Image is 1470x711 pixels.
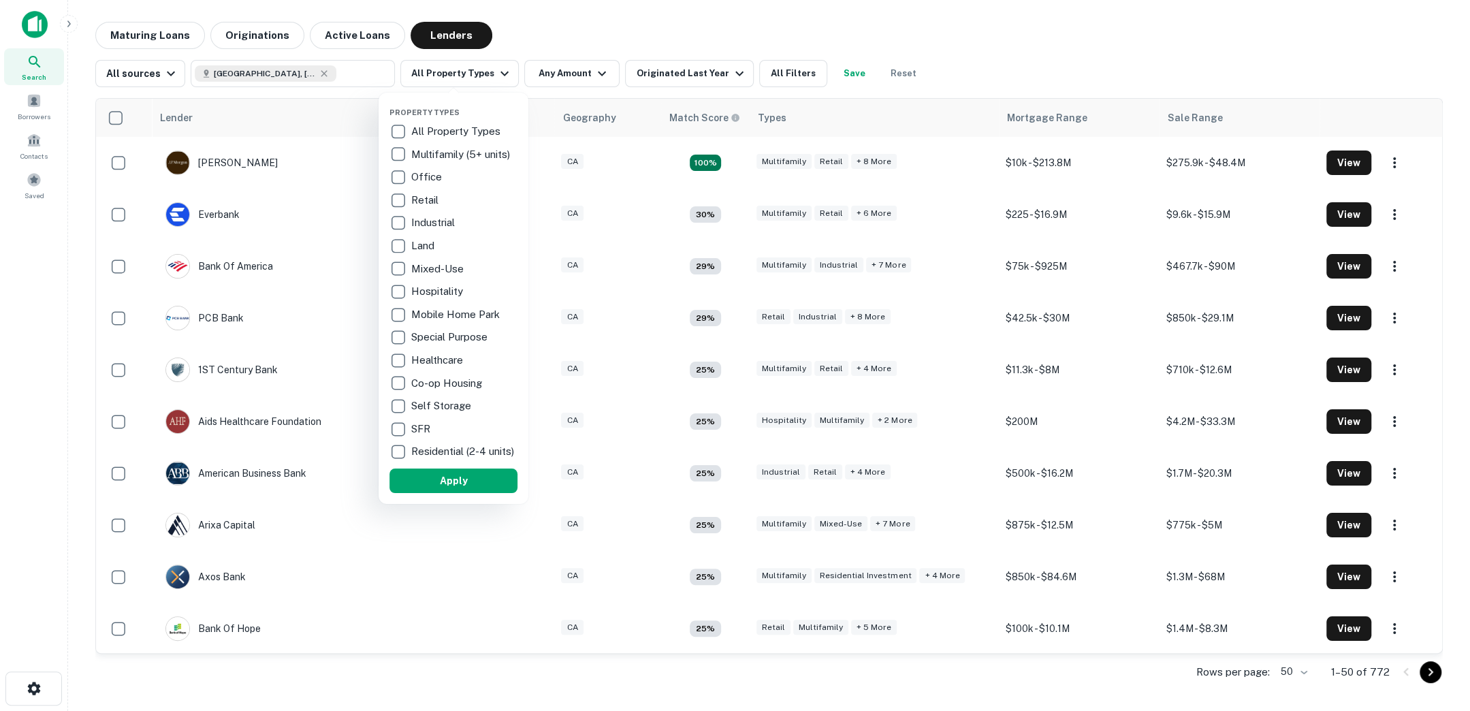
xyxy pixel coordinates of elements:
[411,352,466,368] p: Healthcare
[1402,602,1470,667] iframe: Chat Widget
[411,443,517,460] p: Residential (2-4 units)
[411,192,441,208] p: Retail
[389,469,517,493] button: Apply
[411,306,502,323] p: Mobile Home Park
[411,283,466,300] p: Hospitality
[411,215,458,231] p: Industrial
[411,329,490,345] p: Special Purpose
[411,398,474,414] p: Self Storage
[411,421,433,437] p: SFR
[411,238,437,254] p: Land
[411,261,466,277] p: Mixed-Use
[411,123,503,140] p: All Property Types
[411,146,513,163] p: Multifamily (5+ units)
[389,108,460,116] span: Property Types
[411,169,445,185] p: Office
[411,375,485,392] p: Co-op Housing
